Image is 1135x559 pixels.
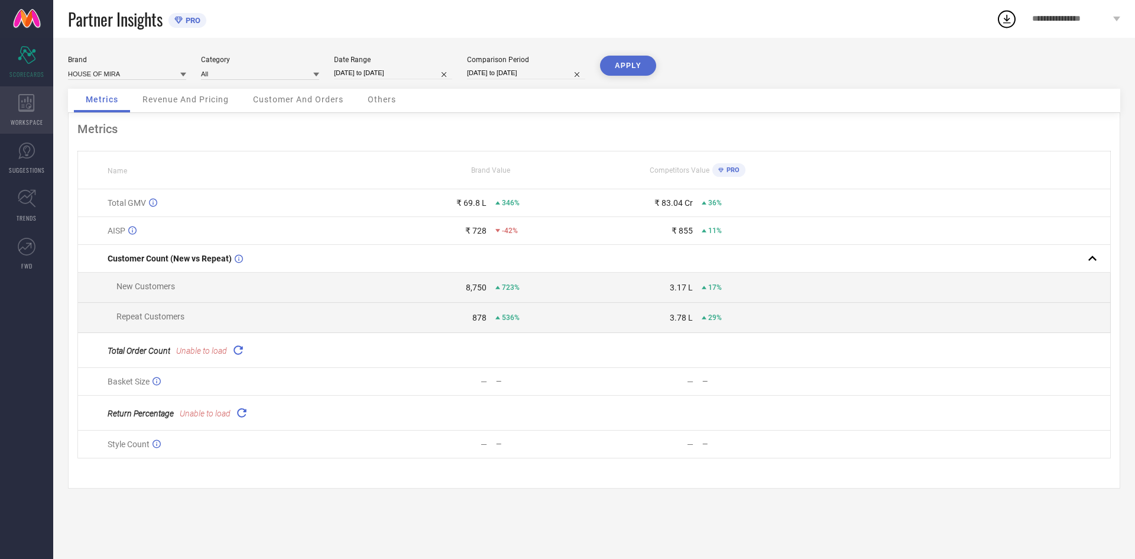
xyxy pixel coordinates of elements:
[11,118,43,127] span: WORKSPACE
[702,440,800,448] div: —
[108,440,150,449] span: Style Count
[687,377,693,386] div: —
[142,95,229,104] span: Revenue And Pricing
[472,313,487,322] div: 878
[176,346,227,356] span: Unable to load
[116,282,175,291] span: New Customers
[708,227,722,235] span: 11%
[496,440,594,448] div: —
[108,346,170,356] span: Total Order Count
[654,198,693,208] div: ₹ 83.04 Cr
[230,342,247,358] div: Reload "Total Order Count "
[334,56,452,64] div: Date Range
[466,283,487,292] div: 8,750
[670,283,693,292] div: 3.17 L
[108,377,150,386] span: Basket Size
[481,440,487,449] div: —
[996,8,1017,30] div: Open download list
[650,166,709,175] span: Competitors Value
[502,283,520,292] span: 723%
[496,377,594,386] div: —
[21,261,33,270] span: FWD
[116,312,184,321] span: Repeat Customers
[672,226,693,235] div: ₹ 855
[724,166,740,174] span: PRO
[600,56,656,76] button: APPLY
[201,56,319,64] div: Category
[180,409,231,418] span: Unable to load
[708,314,722,322] span: 29%
[68,56,186,64] div: Brand
[456,198,487,208] div: ₹ 69.8 L
[108,254,232,263] span: Customer Count (New vs Repeat)
[108,167,127,175] span: Name
[68,7,163,31] span: Partner Insights
[86,95,118,104] span: Metrics
[9,166,45,175] span: SUGGESTIONS
[183,16,200,25] span: PRO
[9,70,44,79] span: SCORECARDS
[234,405,250,421] div: Reload "Return Percentage "
[368,95,396,104] span: Others
[708,199,722,207] span: 36%
[17,214,37,222] span: TRENDS
[467,56,585,64] div: Comparison Period
[471,166,510,175] span: Brand Value
[334,67,452,79] input: Select date range
[467,67,585,79] input: Select comparison period
[465,226,487,235] div: ₹ 728
[502,227,518,235] span: -42%
[108,226,125,235] span: AISP
[253,95,343,104] span: Customer And Orders
[108,409,174,418] span: Return Percentage
[481,377,487,386] div: —
[708,283,722,292] span: 17%
[77,122,1111,136] div: Metrics
[702,377,800,386] div: —
[687,440,693,449] div: —
[108,198,146,208] span: Total GMV
[502,199,520,207] span: 346%
[502,314,520,322] span: 536%
[670,313,693,322] div: 3.78 L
